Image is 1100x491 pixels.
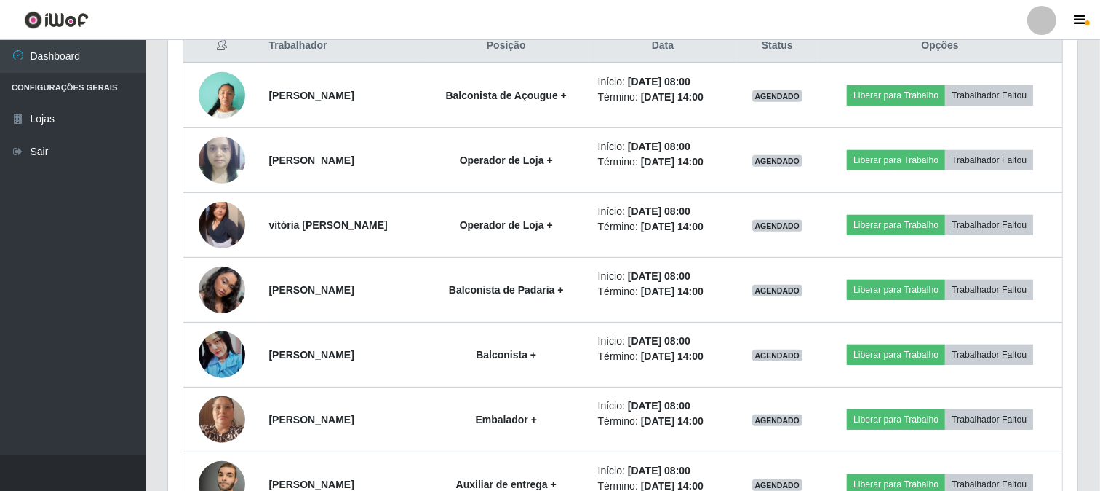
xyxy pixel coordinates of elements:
[628,270,690,282] time: [DATE] 08:00
[589,29,737,63] th: Data
[945,280,1033,300] button: Trabalhador Faltou
[598,349,728,364] li: Término:
[945,150,1033,170] button: Trabalhador Faltou
[268,479,354,490] strong: [PERSON_NAME]
[847,345,945,365] button: Liberar para Trabalho
[460,154,553,166] strong: Operador de Loja +
[628,141,690,152] time: [DATE] 08:00
[199,378,245,461] img: 1730323738403.jpeg
[476,349,536,361] strong: Balconista +
[268,219,387,231] strong: vitória [PERSON_NAME]
[847,280,945,300] button: Liberar para Trabalho
[24,11,89,29] img: CoreUI Logo
[598,334,728,349] li: Início:
[847,150,945,170] button: Liberar para Trabalho
[818,29,1062,63] th: Opções
[199,64,245,126] img: 1737048991745.jpeg
[598,284,728,299] li: Término:
[628,76,690,87] time: [DATE] 08:00
[736,29,818,63] th: Status
[598,463,728,479] li: Início:
[628,335,690,347] time: [DATE] 08:00
[847,409,945,430] button: Liberar para Trabalho
[268,349,354,361] strong: [PERSON_NAME]
[598,90,728,105] li: Término:
[847,215,945,235] button: Liberar para Trabalho
[945,215,1033,235] button: Trabalhador Faltou
[628,400,690,412] time: [DATE] 08:00
[847,85,945,106] button: Liberar para Trabalho
[752,285,803,296] span: AGENDADO
[752,155,803,167] span: AGENDADO
[268,414,354,425] strong: [PERSON_NAME]
[752,415,803,426] span: AGENDADO
[752,90,803,102] span: AGENDADO
[598,219,728,235] li: Término:
[598,414,728,429] li: Término:
[449,284,564,296] strong: Balconista de Padaria +
[641,221,704,232] time: [DATE] 14:00
[476,414,537,425] strong: Embalador +
[268,284,354,296] strong: [PERSON_NAME]
[598,139,728,154] li: Início:
[628,465,690,476] time: [DATE] 08:00
[268,90,354,101] strong: [PERSON_NAME]
[598,398,728,414] li: Início:
[945,345,1033,365] button: Trabalhador Faltou
[199,248,245,331] img: 1731366295724.jpeg
[598,74,728,90] li: Início:
[752,350,803,361] span: AGENDADO
[945,85,1033,106] button: Trabalhador Faltou
[598,204,728,219] li: Início:
[598,154,728,170] li: Término:
[598,269,728,284] li: Início:
[752,479,803,491] span: AGENDADO
[641,415,704,427] time: [DATE] 14:00
[628,205,690,217] time: [DATE] 08:00
[641,91,704,103] time: [DATE] 14:00
[460,219,553,231] strong: Operador de Loja +
[199,324,245,386] img: 1734919568838.jpeg
[199,202,245,248] img: 1746551747350.jpeg
[641,350,704,362] time: [DATE] 14:00
[641,286,704,297] time: [DATE] 14:00
[199,129,245,191] img: 1725023751160.jpeg
[641,156,704,168] time: [DATE] 14:00
[260,29,423,63] th: Trabalhador
[268,154,354,166] strong: [PERSON_NAME]
[752,220,803,232] span: AGENDADO
[945,409,1033,430] button: Trabalhador Faltou
[423,29,589,63] th: Posição
[456,479,557,490] strong: Auxiliar de entrega +
[446,90,567,101] strong: Balconista de Açougue +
